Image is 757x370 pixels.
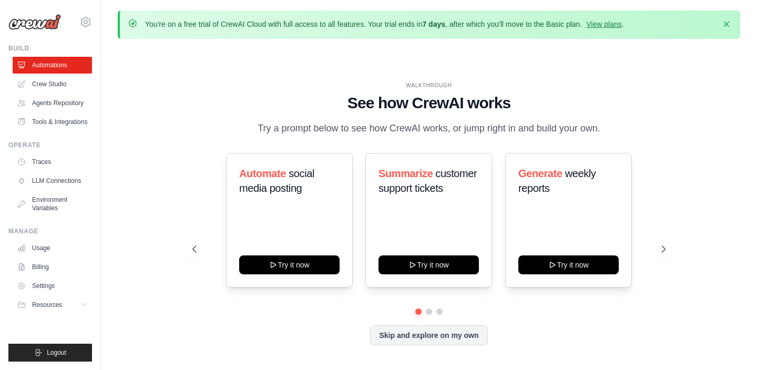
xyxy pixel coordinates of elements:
[192,81,665,89] div: WALKTHROUGH
[518,168,596,194] span: weekly reports
[586,20,621,28] a: View plans
[13,240,92,256] a: Usage
[378,255,479,274] button: Try it now
[13,114,92,130] a: Tools & Integrations
[252,121,606,136] p: Try a prompt below to see how CrewAI works, or jump right in and build your own.
[370,325,487,345] button: Skip and explore on my own
[13,172,92,189] a: LLM Connections
[422,20,445,28] strong: 7 days
[145,19,624,29] p: You're on a free trial of CrewAI Cloud with full access to all features. Your trial ends in , aft...
[518,168,562,179] span: Generate
[13,95,92,111] a: Agents Repository
[13,277,92,294] a: Settings
[8,227,92,235] div: Manage
[13,76,92,92] a: Crew Studio
[704,320,757,370] iframe: Chat Widget
[13,191,92,217] a: Environment Variables
[32,301,62,309] span: Resources
[13,296,92,313] button: Resources
[239,168,286,179] span: Automate
[8,14,61,30] img: Logo
[13,153,92,170] a: Traces
[13,259,92,275] a: Billing
[13,57,92,74] a: Automations
[8,344,92,362] button: Logout
[47,348,66,357] span: Logout
[378,168,433,179] span: Summarize
[8,141,92,149] div: Operate
[192,94,665,112] h1: See how CrewAI works
[239,255,340,274] button: Try it now
[8,44,92,53] div: Build
[518,255,619,274] button: Try it now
